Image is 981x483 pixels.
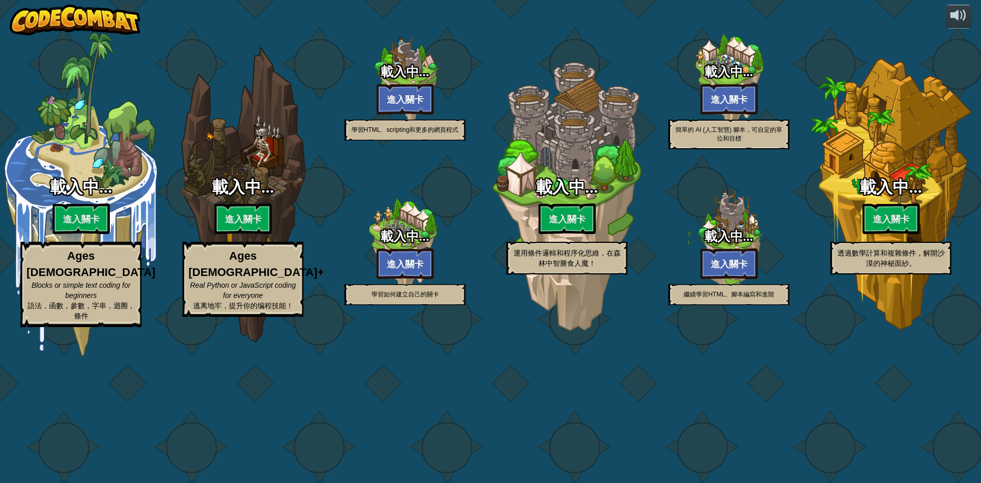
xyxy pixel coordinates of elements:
button: 調整音量 [946,5,971,29]
btn: 進入關卡 [539,203,596,234]
span: 載入中… [381,227,429,245]
div: Complete previous world to unlock [810,32,972,356]
span: 透過數學計算和複雜條件，解開沙漠的神秘面紗。 [837,249,945,267]
btn: 進入關卡 [377,84,434,114]
strong: Ages [DEMOGRAPHIC_DATA]+ [189,249,324,278]
span: 簡單的 AI (人工智慧) 腳本，可自定的單位和目標 [675,126,782,142]
div: Complete previous world to unlock [486,32,648,356]
div: Complete previous world to unlock [648,165,810,327]
btn: 進入關卡 [862,203,920,234]
img: CodeCombat - Learn how to code by playing a game [10,5,141,35]
span: 載入中… [860,176,922,198]
span: 載入中… [212,176,274,198]
span: 逃离地牢，提升你的编程技能！ [193,302,293,310]
span: Real Python or JavaScript coding for everyone [190,281,296,300]
btn: 進入關卡 [377,248,434,279]
span: 繼續學習HTML、腳本編寫和進階 [684,291,774,298]
span: 載入中… [50,176,112,198]
span: 載入中… [705,63,753,80]
div: Complete previous world to unlock [162,32,324,356]
span: 載入中… [381,63,429,80]
div: Complete previous world to unlock [324,165,486,327]
btn: 進入關卡 [700,248,758,279]
span: 運用條件邏輯和程序化思維，在森林中智勝食人魔！ [513,249,621,267]
btn: 進入關卡 [700,84,758,114]
span: Blocks or simple text coding for beginners [32,281,131,300]
span: 語法，函數，參數，字串，迴圈，條件 [28,302,135,320]
btn: 進入關卡 [215,203,272,234]
strong: Ages [DEMOGRAPHIC_DATA] [27,249,155,278]
span: 載入中… [536,176,598,198]
span: 學習HTML、scripting和更多的網頁程式 [352,126,458,133]
span: 載入中… [705,227,753,245]
btn: 進入關卡 [53,203,110,234]
span: 學習如何建立自己的關卡 [371,291,439,298]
